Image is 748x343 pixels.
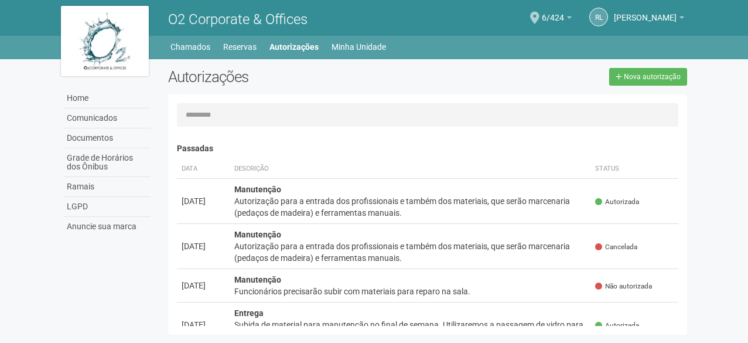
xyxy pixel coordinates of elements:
[234,195,586,219] div: Autorização para a entrada dos profissionais e também dos materiais, que serão marcenaria (pedaço...
[542,15,572,24] a: 6/424
[614,2,677,22] span: Robson Luiz Ferraro Motta
[64,89,151,108] a: Home
[64,217,151,236] a: Anuncie sua marca
[223,39,257,55] a: Reservas
[168,68,419,86] h2: Autorizações
[234,319,586,342] div: Subida de material para manutenção no final de semana. Utilizaremos a passagem de vidro para tran...
[64,108,151,128] a: Comunicados
[61,6,149,76] img: logo.jpg
[332,39,386,55] a: Minha Unidade
[234,286,586,297] div: Funcionários precisarão subir com materiais para reparo na sala.
[234,185,281,194] strong: Manutenção
[182,280,225,291] div: [DATE]
[234,308,264,318] strong: Entrega
[182,240,225,252] div: [DATE]
[234,230,281,239] strong: Manutenção
[234,240,586,264] div: Autorização para a entrada dos profissionais e também dos materiais, que serão marcenaria (pedaço...
[64,197,151,217] a: LGPD
[269,39,319,55] a: Autorizações
[182,319,225,331] div: [DATE]
[182,195,225,207] div: [DATE]
[234,275,281,284] strong: Manutenção
[590,159,678,179] th: Status
[177,144,679,153] h4: Passadas
[595,197,639,207] span: Autorizada
[168,11,308,28] span: O2 Corporate & Offices
[542,2,564,22] span: 6/424
[624,73,681,81] span: Nova autorização
[177,159,230,179] th: Data
[230,159,591,179] th: Descrição
[595,242,637,252] span: Cancelada
[64,177,151,197] a: Ramais
[614,15,684,24] a: [PERSON_NAME]
[595,281,652,291] span: Não autorizada
[609,68,687,86] a: Nova autorização
[170,39,210,55] a: Chamados
[64,128,151,148] a: Documentos
[64,148,151,177] a: Grade de Horários dos Ônibus
[595,321,639,331] span: Autorizada
[589,8,608,26] a: RL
